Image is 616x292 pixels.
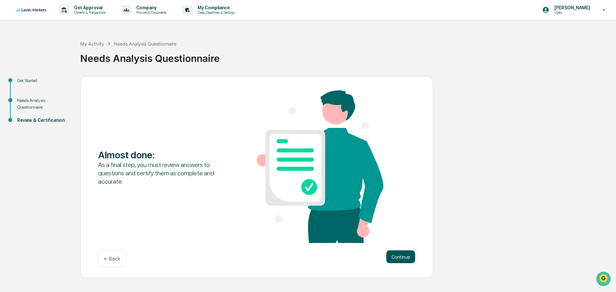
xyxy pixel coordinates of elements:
[53,81,80,87] span: Attestations
[4,78,44,90] a: 🖐️Preclearance
[257,90,383,243] img: Almost done
[131,5,170,10] p: Company
[45,108,78,113] a: Powered byPylon
[104,256,120,262] p: ← Back
[13,93,40,99] span: Data Lookup
[17,97,70,111] div: Needs Analysis Questionnaire
[44,78,82,90] a: 🗄️Attestations
[17,117,70,124] div: Review & Certification
[386,250,415,263] button: Continue
[6,49,18,61] img: 1746055101610-c473b297-6a78-478c-a979-82029cc54cd1
[109,51,117,59] button: Start new chat
[22,49,105,55] div: Start new chat
[69,5,109,10] p: Get Approval
[4,90,43,102] a: 🔎Data Lookup
[6,81,12,87] div: 🖐️
[595,271,613,288] iframe: Open customer support
[98,149,225,161] div: Almost done :
[131,10,170,15] p: Policies & Documents
[6,94,12,99] div: 🔎
[13,81,41,87] span: Preclearance
[98,161,225,186] div: As a final step, you must review answers to questions and certify them as complete and accurate.
[114,41,176,46] div: Needs Analysis Questionnaire
[15,8,46,11] img: logo
[64,109,78,113] span: Pylon
[69,10,109,15] p: Content & Transactions
[47,81,52,87] div: 🗄️
[22,55,81,61] div: We're available if you need us!
[80,47,613,64] div: Needs Analysis Questionnaire
[80,41,104,46] div: My Activity
[193,5,238,10] p: My Compliance
[17,77,70,84] div: Get Started
[6,13,117,24] p: How can we help?
[549,10,593,15] p: Users
[193,10,238,15] p: Data, Deadlines & Settings
[549,5,593,10] p: [PERSON_NAME]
